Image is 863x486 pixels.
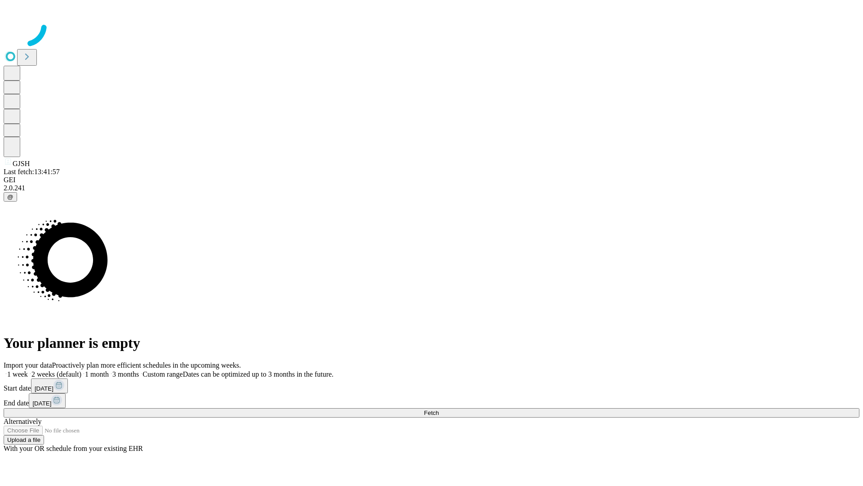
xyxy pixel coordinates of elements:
[4,408,859,418] button: Fetch
[31,370,81,378] span: 2 weeks (default)
[35,385,53,392] span: [DATE]
[4,418,41,425] span: Alternatively
[112,370,139,378] span: 3 months
[142,370,182,378] span: Custom range
[31,378,68,393] button: [DATE]
[13,160,30,167] span: GJSH
[4,393,859,408] div: End date
[7,370,28,378] span: 1 week
[29,393,66,408] button: [DATE]
[4,435,44,445] button: Upload a file
[4,361,52,369] span: Import your data
[4,192,17,202] button: @
[4,335,859,351] h1: Your planner is empty
[4,378,859,393] div: Start date
[424,409,439,416] span: Fetch
[52,361,241,369] span: Proactively plan more efficient schedules in the upcoming weeks.
[4,176,859,184] div: GEI
[85,370,109,378] span: 1 month
[4,445,143,452] span: With your OR schedule from your existing EHR
[32,400,51,407] span: [DATE]
[7,193,13,200] span: @
[4,168,60,175] span: Last fetch: 13:41:57
[183,370,334,378] span: Dates can be optimized up to 3 months in the future.
[4,184,859,192] div: 2.0.241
